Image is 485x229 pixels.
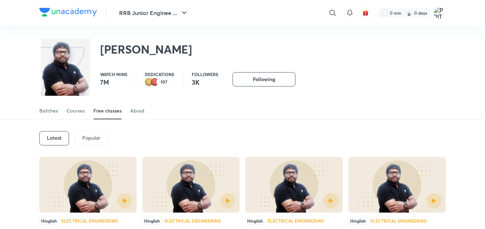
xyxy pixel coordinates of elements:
[348,217,368,225] div: Hinglish
[151,78,159,86] img: educator badge1
[268,219,324,223] div: Electrical Engineering
[142,217,162,225] div: Hinglish
[165,219,221,223] div: Electrical Engineering
[371,219,427,223] div: Electrical Engineering
[433,7,446,19] img: PRITAM KUMAR
[47,135,62,141] h6: Latest
[130,102,144,119] a: About
[82,135,100,141] p: Popular
[39,102,58,119] a: Batches
[145,78,153,86] img: educator badge2
[145,72,174,76] p: Dedications
[406,9,413,16] img: streak
[39,8,97,18] a: Company Logo
[39,107,58,114] div: Batches
[39,8,97,16] img: Company Logo
[360,7,371,19] button: avatar
[232,72,295,86] button: Following
[41,40,90,102] img: class
[67,102,85,119] a: Courses
[100,42,192,56] h2: [PERSON_NAME]
[362,10,369,16] img: avatar
[93,102,122,119] a: Free classes
[192,78,218,86] p: 3K
[93,107,122,114] div: Free classes
[253,76,275,83] span: Following
[39,217,59,225] div: Hinglish
[100,72,127,76] p: Watch mins
[161,80,167,85] p: 107
[62,219,118,223] div: Electrical Engineering
[115,6,193,20] button: RRB Junior Enginee ...
[100,78,127,86] p: 7M
[245,217,265,225] div: Hinglish
[192,72,218,76] p: Followers
[130,107,144,114] div: About
[67,107,85,114] div: Courses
